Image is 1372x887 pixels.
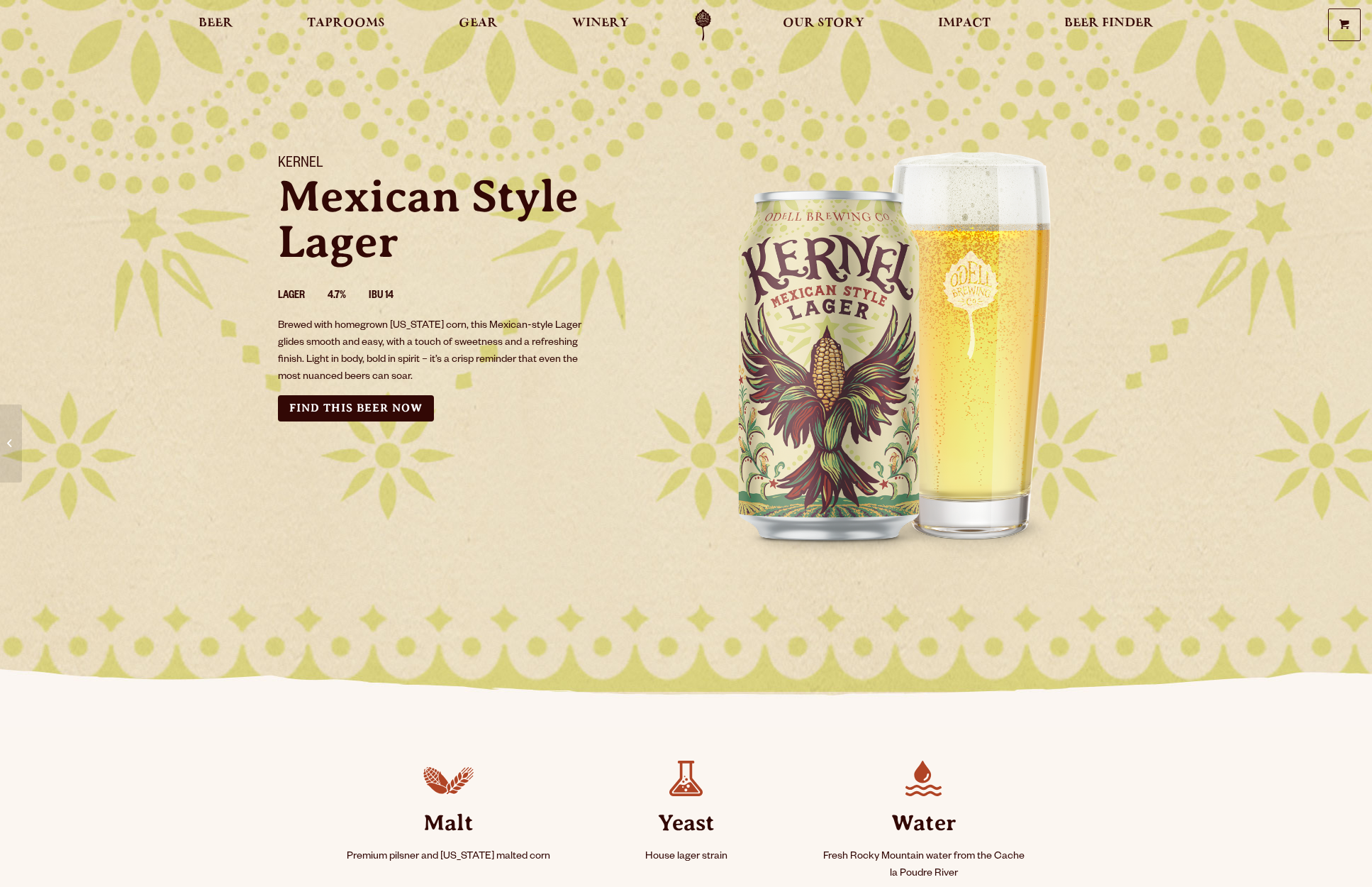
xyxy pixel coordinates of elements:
[278,395,434,422] a: Find this Beer Now
[822,796,1025,849] strong: Water
[347,849,550,866] p: Premium pilsner and [US_STATE] malted corn
[1055,9,1163,41] a: Beer Finder
[929,9,1000,41] a: Impact
[278,287,328,306] li: Lager
[1064,18,1154,29] span: Beer Finder
[938,18,991,29] span: Impact
[584,796,788,849] strong: Yeast
[328,287,369,306] li: 4.7%
[822,849,1025,883] p: Fresh Rocky Mountain water from the Cache la Poudre River
[572,18,629,29] span: Winery
[459,18,498,29] span: Gear
[307,18,385,29] span: Taprooms
[563,9,638,41] a: Winery
[584,849,788,866] p: House lager strain
[774,9,874,41] a: Our Story
[450,9,507,41] a: Gear
[278,174,669,265] p: Mexican Style Lager
[189,9,242,41] a: Beer
[783,18,864,29] span: Our Story
[199,18,233,29] span: Beer
[278,155,669,174] h1: Kernel
[278,318,591,386] p: Brewed with homegrown [US_STATE] corn, this Mexican-style Lager glides smooth and easy, with a to...
[298,9,394,41] a: Taprooms
[347,796,550,849] strong: Malt
[369,287,416,306] li: IBU 14
[676,9,730,41] a: Odell Home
